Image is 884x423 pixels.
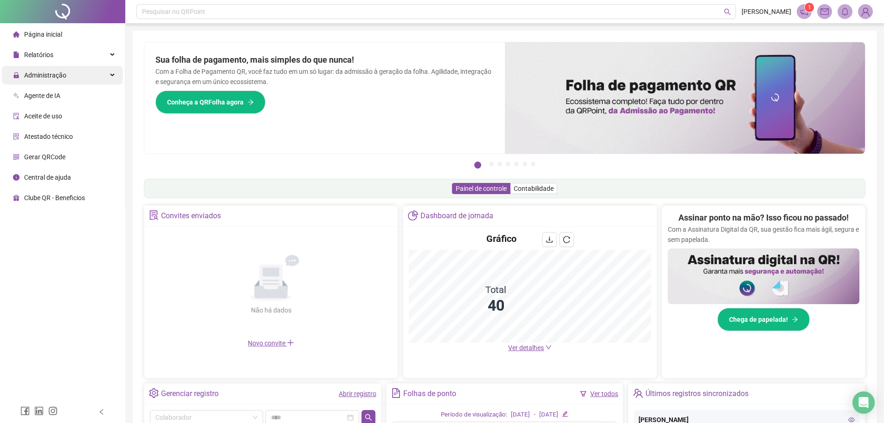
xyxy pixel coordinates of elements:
[506,162,510,166] button: 4
[497,162,502,166] button: 3
[724,8,731,15] span: search
[848,416,855,423] span: eye
[563,236,570,243] span: reload
[155,66,494,87] p: Com a Folha de Pagamento QR, você faz tudo em um só lugar: da admissão à geração da folha. Agilid...
[13,113,19,119] span: audit
[511,410,530,420] div: [DATE]
[365,414,372,421] span: search
[820,7,829,16] span: mail
[668,224,859,245] p: Com a Assinatura Digital da QR, sua gestão fica mais ágil, segura e sem papelada.
[24,133,73,140] span: Atestado técnico
[808,4,811,11] span: 1
[391,388,401,398] span: file-text
[161,386,219,402] div: Gerenciar registro
[456,185,507,192] span: Painel de controle
[155,53,494,66] h2: Sua folha de pagamento, mais simples do que nunca!
[13,31,19,38] span: home
[805,3,814,12] sup: 1
[339,390,376,397] a: Abrir registro
[24,31,62,38] span: Página inicial
[545,344,552,351] span: down
[20,406,30,416] span: facebook
[13,133,19,140] span: solution
[668,248,859,304] img: banner%2F02c71560-61a6-44d4-94b9-c8ab97240462.png
[287,339,294,346] span: plus
[24,72,66,79] span: Administração
[792,316,798,323] span: arrow-right
[562,411,568,417] span: edit
[534,410,536,420] div: -
[539,410,558,420] div: [DATE]
[98,409,105,415] span: left
[149,388,159,398] span: setting
[403,386,456,402] div: Folhas de ponto
[13,195,19,201] span: gift
[580,390,587,397] span: filter
[546,236,553,243] span: download
[508,344,544,351] span: Ver detalhes
[408,210,418,220] span: pie-chart
[841,7,849,16] span: bell
[24,153,65,161] span: Gerar QRCode
[531,162,536,166] button: 7
[474,162,481,169] button: 1
[489,162,494,166] button: 2
[858,5,872,19] img: 77055
[523,162,527,166] button: 6
[678,211,849,224] h2: Assinar ponto na mão? Isso ficou no passado!
[167,97,244,107] span: Conheça a QRFolha agora
[800,7,808,16] span: notification
[24,194,85,202] span: Clube QR - Beneficios
[24,174,71,181] span: Central de ajuda
[590,390,618,397] a: Ver todos
[228,305,314,315] div: Não há dados
[24,92,60,99] span: Agente de IA
[13,52,19,58] span: file
[13,72,19,78] span: lock
[508,344,552,351] a: Ver detalhes down
[505,42,865,154] img: banner%2F8d14a306-6205-4263-8e5b-06e9a85ad873.png
[248,339,294,347] span: Novo convite
[717,308,810,331] button: Chega de papelada!
[24,51,53,59] span: Relatórios
[514,185,554,192] span: Contabilidade
[645,386,748,402] div: Últimos registros sincronizados
[13,154,19,160] span: qrcode
[161,208,221,224] div: Convites enviados
[486,232,516,245] h4: Gráfico
[48,406,58,416] span: instagram
[149,210,159,220] span: solution
[247,99,254,105] span: arrow-right
[742,7,791,17] span: [PERSON_NAME]
[729,314,788,325] span: Chega de papelada!
[24,112,62,120] span: Aceite de uso
[852,391,875,414] div: Open Intercom Messenger
[441,410,507,420] div: Período de visualização:
[420,208,493,224] div: Dashboard de jornada
[155,91,265,114] button: Conheça a QRFolha agora
[34,406,44,416] span: linkedin
[514,162,519,166] button: 5
[13,174,19,181] span: info-circle
[633,388,643,398] span: team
